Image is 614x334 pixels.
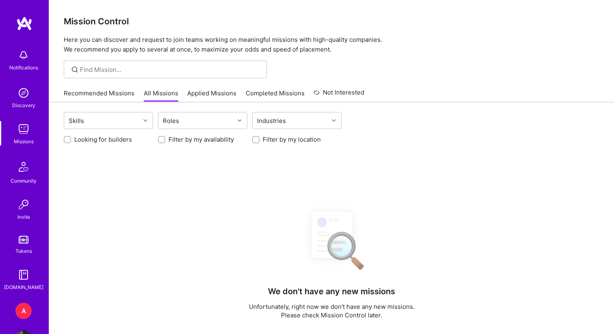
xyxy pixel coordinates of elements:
[11,177,37,185] div: Community
[263,135,321,144] label: Filter by my location
[297,205,366,276] img: No Results
[15,196,32,213] img: Invite
[169,135,234,144] label: Filter by my availability
[238,119,242,123] i: icon Chevron
[143,119,147,123] i: icon Chevron
[67,115,86,127] div: Skills
[70,65,80,74] i: icon SearchGrey
[64,89,134,102] a: Recommended Missions
[255,115,288,127] div: Industries
[15,303,32,319] div: A
[74,135,132,144] label: Looking for builders
[161,115,181,127] div: Roles
[16,16,32,31] img: logo
[15,85,32,101] img: discovery
[80,65,261,74] input: Find Mission...
[332,119,336,123] i: icon Chevron
[9,63,38,72] div: Notifications
[19,236,28,243] img: tokens
[64,35,599,54] p: Here you can discover and request to join teams working on meaningful missions with high-quality ...
[12,101,35,110] div: Discovery
[144,89,178,102] a: All Missions
[187,89,236,102] a: Applied Missions
[17,213,30,221] div: Invite
[15,267,32,283] img: guide book
[313,88,364,102] a: Not Interested
[249,311,415,319] p: Please check Mission Control later.
[268,287,395,296] h4: We don't have any new missions
[14,137,34,146] div: Missions
[246,89,305,102] a: Completed Missions
[64,16,599,26] h3: Mission Control
[15,47,32,63] img: bell
[14,157,33,177] img: Community
[15,121,32,137] img: teamwork
[4,283,43,291] div: [DOMAIN_NAME]
[13,303,34,319] a: A
[15,247,32,255] div: Tokens
[249,302,415,311] p: Unfortunately, right now we don't have any new missions.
